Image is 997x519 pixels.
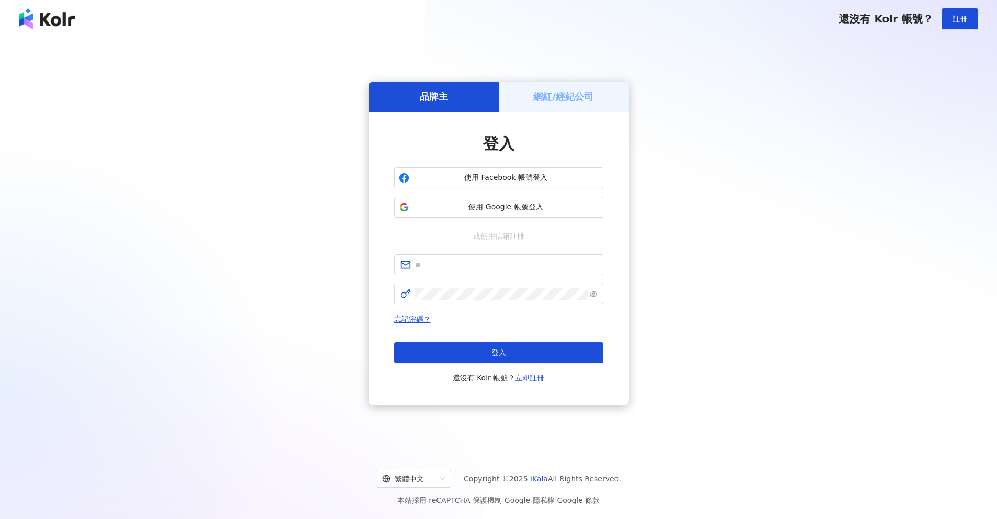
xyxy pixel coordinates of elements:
[505,496,555,504] a: Google 隱私權
[502,496,505,504] span: |
[394,167,603,188] button: 使用 Facebook 帳號登入
[515,374,544,382] a: 立即註冊
[953,15,967,23] span: 註冊
[394,197,603,218] button: 使用 Google 帳號登入
[590,290,597,298] span: eye-invisible
[491,348,506,357] span: 登入
[19,8,75,29] img: logo
[420,90,448,103] h5: 品牌主
[413,173,599,183] span: 使用 Facebook 帳號登入
[453,371,545,384] span: 還沒有 Kolr 帳號？
[394,315,431,323] a: 忘記密碼？
[942,8,978,29] button: 註冊
[464,472,621,485] span: Copyright © 2025 All Rights Reserved.
[413,202,599,212] span: 使用 Google 帳號登入
[394,342,603,363] button: 登入
[466,230,532,242] span: 或使用信箱註冊
[397,494,600,506] span: 本站採用 reCAPTCHA 保護機制
[530,475,548,483] a: iKala
[382,470,435,487] div: 繁體中文
[533,90,593,103] h5: 網紅/經紀公司
[557,496,600,504] a: Google 條款
[555,496,557,504] span: |
[839,13,933,25] span: 還沒有 Kolr 帳號？
[483,134,514,153] span: 登入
